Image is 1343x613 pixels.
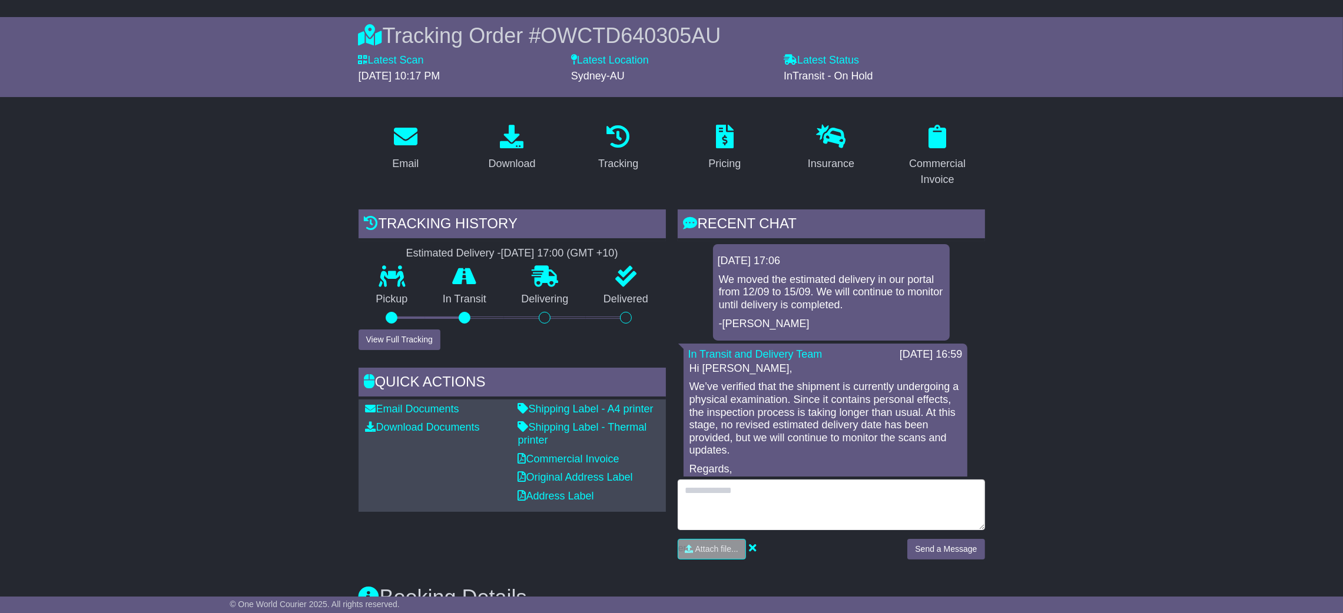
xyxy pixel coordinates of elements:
[518,403,654,415] a: Shipping Label - A4 printer
[784,70,873,82] span: InTransit - On Hold
[425,293,504,306] p: In Transit
[808,156,854,172] div: Insurance
[784,54,859,67] label: Latest Status
[518,421,647,446] a: Shipping Label - Thermal printer
[480,121,543,176] a: Download
[907,539,984,559] button: Send a Message
[719,274,944,312] p: We moved the estimated delivery in our portal from 12/09 to 15/09. We will continue to monitor un...
[366,403,459,415] a: Email Documents
[571,70,625,82] span: Sydney-AU
[359,209,666,241] div: Tracking history
[518,490,594,502] a: Address Label
[359,23,985,48] div: Tracking Order #
[591,121,646,176] a: Tracking
[689,463,961,488] p: Regards, Irinn
[719,318,944,331] p: -[PERSON_NAME]
[518,471,633,483] a: Original Address Label
[540,24,721,48] span: OWCTD640305AU
[708,156,741,172] div: Pricing
[701,121,748,176] a: Pricing
[678,209,985,241] div: RECENT CHAT
[689,362,961,375] p: Hi [PERSON_NAME],
[598,156,638,172] div: Tracking
[359,293,426,306] p: Pickup
[586,293,666,306] p: Delivered
[384,121,426,176] a: Email
[504,293,586,306] p: Delivering
[359,329,440,350] button: View Full Tracking
[359,54,424,67] label: Latest Scan
[800,121,862,176] a: Insurance
[718,255,945,268] div: [DATE] 17:06
[230,599,400,609] span: © One World Courier 2025. All rights reserved.
[359,368,666,399] div: Quick Actions
[488,156,535,172] div: Download
[518,453,619,465] a: Commercial Invoice
[359,247,666,260] div: Estimated Delivery -
[366,421,480,433] a: Download Documents
[688,348,823,360] a: In Transit and Delivery Team
[359,586,985,609] h3: Booking Details
[689,381,961,457] p: We’ve verified that the shipment is currently undergoing a physical examination. Since it contain...
[898,156,977,188] div: Commercial Invoice
[900,348,963,361] div: [DATE] 16:59
[571,54,649,67] label: Latest Location
[501,247,618,260] div: [DATE] 17:00 (GMT +10)
[890,121,985,192] a: Commercial Invoice
[392,156,419,172] div: Email
[359,70,440,82] span: [DATE] 10:17 PM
